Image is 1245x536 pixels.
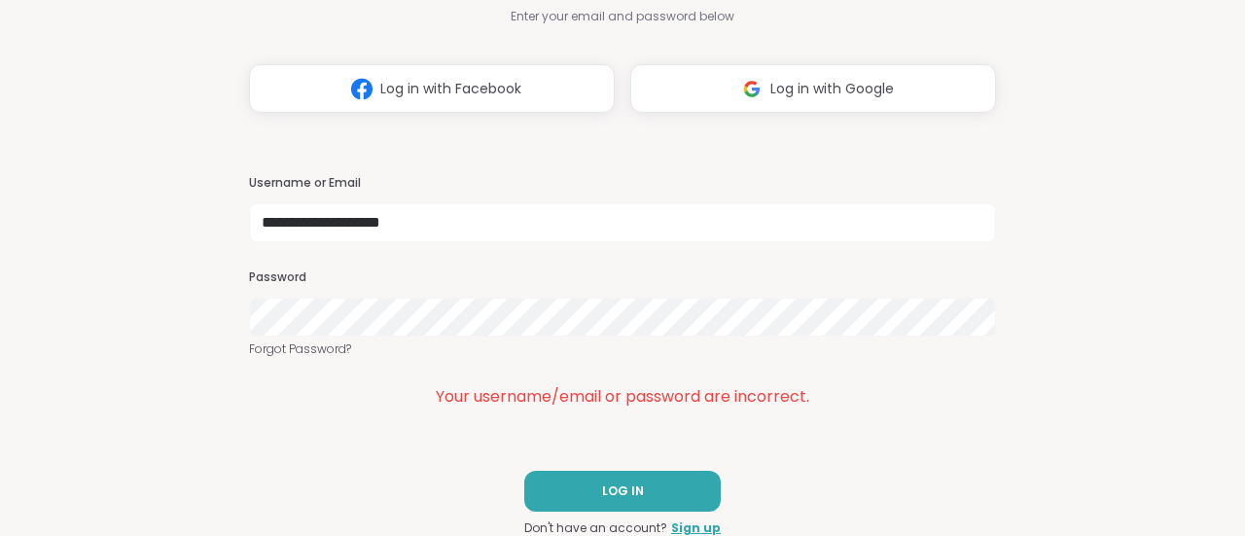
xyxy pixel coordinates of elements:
[770,79,894,99] span: Log in with Google
[249,340,996,358] a: Forgot Password?
[524,471,721,512] button: LOG IN
[249,64,615,113] button: Log in with Facebook
[249,385,996,409] div: Your username/email or password are incorrect.
[511,8,734,25] span: Enter your email and password below
[380,79,521,99] span: Log in with Facebook
[343,71,380,107] img: ShareWell Logomark
[249,269,996,286] h3: Password
[602,482,644,500] span: LOG IN
[249,175,996,192] h3: Username or Email
[630,64,996,113] button: Log in with Google
[733,71,770,107] img: ShareWell Logomark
